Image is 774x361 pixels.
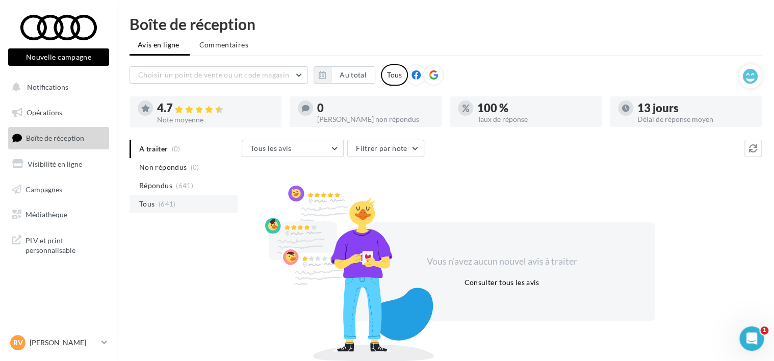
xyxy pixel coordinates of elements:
span: PLV et print personnalisable [25,234,105,255]
span: Tous [139,199,154,209]
a: RV [PERSON_NAME] [8,333,109,352]
button: Au total [314,66,375,84]
span: Choisir un point de vente ou un code magasin [138,70,289,79]
a: Visibilité en ligne [6,153,111,175]
span: (641) [159,200,176,208]
a: Campagnes [6,179,111,200]
a: Médiathèque [6,204,111,225]
a: Boîte de réception [6,127,111,149]
span: RV [13,338,23,348]
div: Boîte de réception [130,16,762,32]
button: Nouvelle campagne [8,48,109,66]
button: Choisir un point de vente ou un code magasin [130,66,308,84]
button: Consulter tous les avis [460,276,543,289]
div: Tous [381,64,408,86]
span: Opérations [27,108,62,117]
a: PLV et print personnalisable [6,229,111,260]
span: Tous les avis [250,144,292,152]
span: Visibilité en ligne [28,160,82,168]
iframe: Intercom live chat [739,326,764,351]
div: 100 % [477,102,594,114]
span: Non répondus [139,162,187,172]
span: Campagnes [25,185,62,193]
div: 4.7 [157,102,273,114]
div: 13 jours [637,102,754,114]
div: 0 [317,102,433,114]
span: Notifications [27,83,68,91]
div: Vous n'avez aucun nouvel avis à traiter [414,255,589,268]
div: Délai de réponse moyen [637,116,754,123]
span: Commentaires [199,40,248,50]
span: Boîte de réception [26,134,84,142]
span: 1 [760,326,768,334]
p: [PERSON_NAME] [30,338,97,348]
div: Note moyenne [157,116,273,123]
span: (641) [176,182,193,190]
span: Médiathèque [25,210,67,219]
button: Au total [331,66,375,84]
button: Tous les avis [242,140,344,157]
span: Répondus [139,181,172,191]
a: Opérations [6,102,111,123]
span: (0) [191,163,199,171]
div: [PERSON_NAME] non répondus [317,116,433,123]
button: Filtrer par note [347,140,424,157]
div: Taux de réponse [477,116,594,123]
button: Notifications [6,76,107,98]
